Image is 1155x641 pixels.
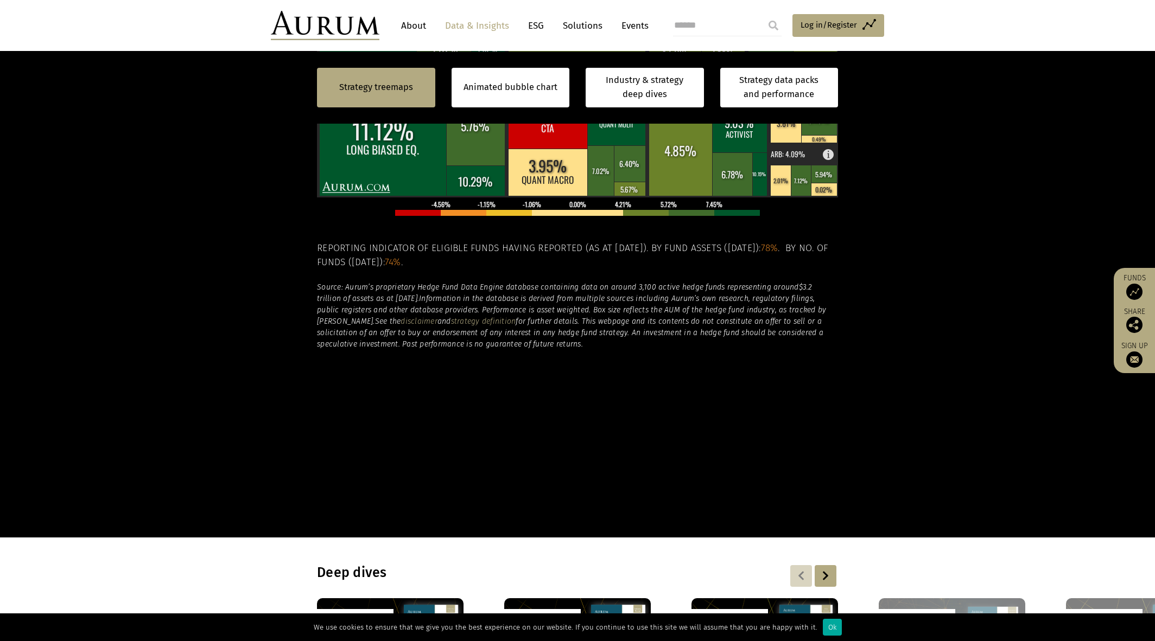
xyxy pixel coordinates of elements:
em: Information in the database is derived from multiple sources including Aurum’s own research, regu... [317,294,826,326]
a: ESG [523,16,549,36]
div: Ok [823,619,842,636]
em: Source: Aurum’s proprietary Hedge Fund Data Engine database containing data on around 3,100 activ... [317,283,799,292]
span: Log in/Register [801,18,857,31]
a: Solutions [557,16,608,36]
div: Hedge Fund Data [1066,609,1143,627]
a: disclaimer [401,317,437,326]
div: Hedge Fund Data [879,609,955,627]
img: Aurum [271,11,379,40]
a: Log in/Register [792,14,884,37]
div: Hedge Fund Data [691,609,768,627]
input: Submit [763,15,784,36]
img: Share this post [1126,317,1143,333]
a: strategy definition [451,317,516,326]
span: 74% [385,257,401,268]
em: See the [375,317,401,326]
a: Strategy treemaps [339,80,413,94]
h3: Deep dives [317,565,698,581]
a: Sign up [1119,341,1150,368]
a: Data & Insights [440,16,515,36]
em: for further details. This webpage and its contents do not constitute an offer to sell or a solici... [317,317,823,349]
span: 78% [761,242,778,254]
img: Access Funds [1126,284,1143,300]
a: Events [616,16,649,36]
div: Share [1119,308,1150,333]
div: Hedge Fund Data [504,609,581,627]
a: Animated bubble chart [464,80,557,94]
div: Hedge Fund Data [317,609,394,627]
img: Sign up to our newsletter [1126,351,1143,368]
em: $3.2 trillion of assets as at [DATE] [317,283,813,303]
a: About [396,16,431,36]
em: and [437,317,451,326]
em: . [417,294,419,303]
a: Strategy data packs and performance [720,68,839,107]
a: Industry & strategy deep dives [586,68,704,107]
a: Funds [1119,273,1150,300]
h5: Reporting indicator of eligible funds having reported (as at [DATE]). By fund assets ([DATE]): . ... [317,241,838,270]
